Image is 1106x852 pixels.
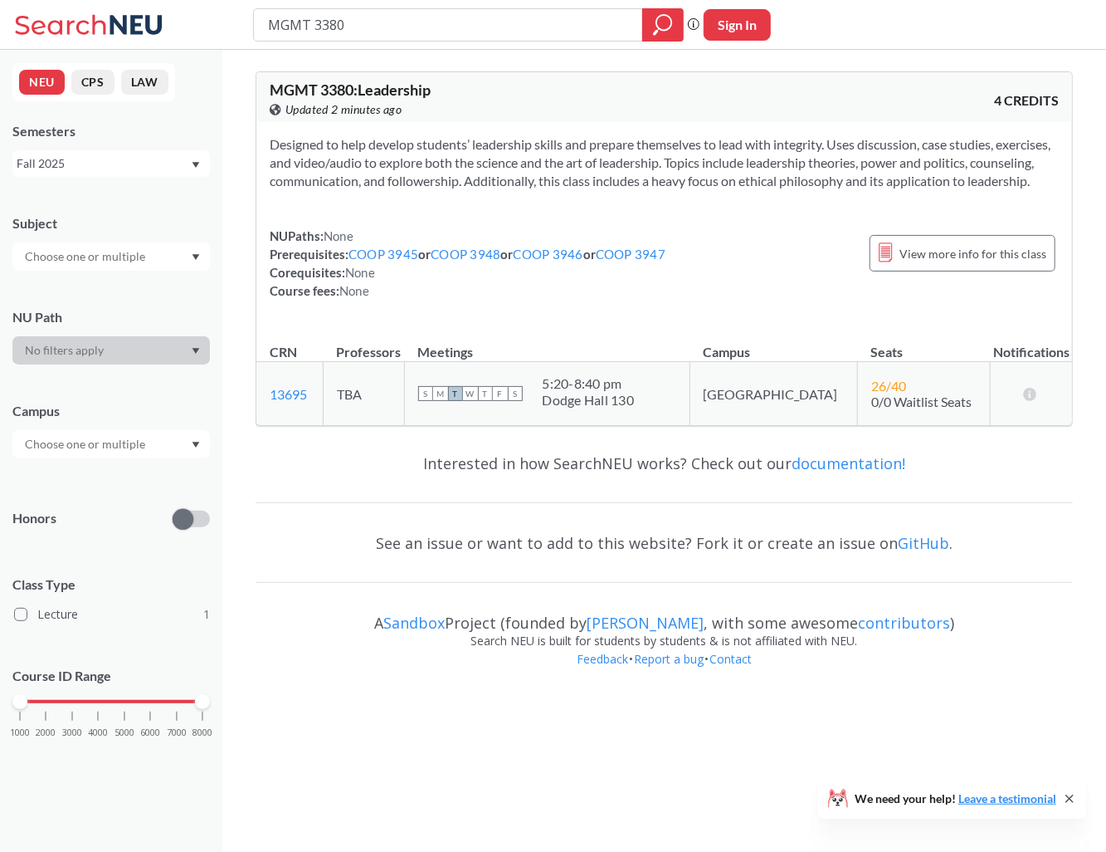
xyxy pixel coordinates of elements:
[192,442,200,448] svg: Dropdown arrow
[266,11,631,39] input: Class, professor, course number, "phrase"
[324,362,405,426] td: TBA
[36,728,56,737] span: 2000
[383,613,445,633] a: Sandbox
[633,651,704,667] a: Report a bug
[203,605,210,624] span: 1
[958,791,1056,805] a: Leave a testimonial
[339,283,369,298] span: None
[12,509,56,528] p: Honors
[256,519,1073,567] div: See an issue or want to add to this website? Fork it or create an issue on .
[345,265,375,280] span: None
[62,728,82,737] span: 3000
[543,375,635,392] div: 5:20 - 8:40 pm
[871,394,972,409] span: 0/0 Waitlist Seats
[192,728,212,737] span: 8000
[17,154,190,173] div: Fall 2025
[12,308,210,326] div: NU Path
[270,227,665,300] div: NUPaths: Prerequisites: or or or Corequisites: Course fees:
[270,343,297,361] div: CRN
[855,793,1056,805] span: We need your help!
[689,326,858,362] th: Campus
[576,651,629,667] a: Feedback
[256,439,1073,487] div: Interested in how SearchNEU works? Check out our
[543,392,635,409] div: Dodge Hall 130
[709,651,753,667] a: Contact
[324,326,405,362] th: Professors
[704,9,771,41] button: Sign In
[418,386,433,401] span: S
[514,247,583,262] a: COOP 3946
[256,650,1073,693] div: • •
[899,243,1046,264] span: View more info for this class
[17,434,156,454] input: Choose one or multiple
[192,162,200,169] svg: Dropdown arrow
[256,599,1073,632] div: A Project (founded by , with some awesome )
[404,326,689,362] th: Meetings
[12,150,210,177] div: Fall 2025Dropdown arrow
[19,70,65,95] button: NEU
[508,386,523,401] span: S
[433,386,448,401] span: M
[858,326,991,362] th: Seats
[991,326,1072,362] th: Notifications
[596,247,665,262] a: COOP 3947
[12,667,210,686] p: Course ID Range
[256,632,1073,650] div: Search NEU is built for students by students & is not affiliated with NEU.
[653,13,673,37] svg: magnifying glass
[478,386,493,401] span: T
[270,81,431,99] span: MGMT 3380 : Leadership
[71,70,114,95] button: CPS
[114,728,134,737] span: 5000
[12,575,210,594] span: Class Type
[12,122,210,140] div: Semesters
[10,728,30,737] span: 1000
[14,604,210,625] label: Lecture
[871,378,906,394] span: 26 / 40
[994,91,1059,110] span: 4 CREDITS
[12,242,210,271] div: Dropdown arrow
[431,247,500,262] a: COOP 3948
[463,386,478,401] span: W
[192,348,200,355] svg: Dropdown arrow
[642,8,684,42] div: magnifying glass
[493,386,508,401] span: F
[140,728,160,737] span: 6000
[17,247,156,267] input: Choose one or multiple
[448,386,463,401] span: T
[348,247,418,262] a: COOP 3945
[689,362,858,426] td: [GEOGRAPHIC_DATA]
[285,100,402,119] span: Updated 2 minutes ago
[587,613,704,633] a: [PERSON_NAME]
[324,228,353,243] span: None
[121,70,168,95] button: LAW
[12,214,210,233] div: Subject
[12,336,210,365] div: Dropdown arrow
[12,402,210,420] div: Campus
[167,728,187,737] span: 7000
[270,386,307,402] a: 13695
[192,254,200,261] svg: Dropdown arrow
[792,453,905,473] a: documentation!
[88,728,108,737] span: 4000
[858,613,950,633] a: contributors
[12,430,210,458] div: Dropdown arrow
[898,533,949,553] a: GitHub
[270,135,1059,190] section: Designed to help develop students’ leadership skills and prepare themselves to lead with integrit...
